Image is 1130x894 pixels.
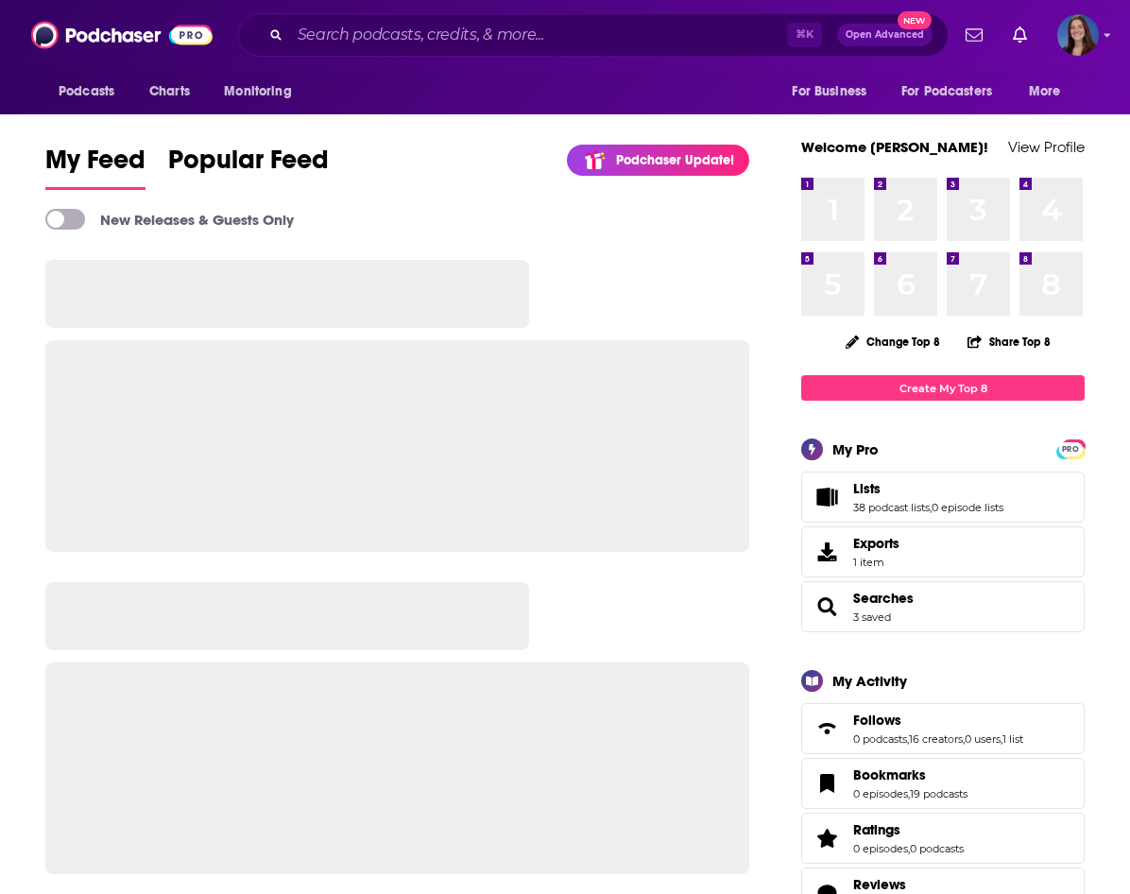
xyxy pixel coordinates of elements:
[910,842,964,855] a: 0 podcasts
[792,78,866,105] span: For Business
[1016,74,1085,110] button: open menu
[834,330,951,353] button: Change Top 8
[45,144,146,190] a: My Feed
[853,766,926,783] span: Bookmarks
[1057,14,1099,56] img: User Profile
[853,787,908,800] a: 0 episodes
[149,78,190,105] span: Charts
[168,144,329,190] a: Popular Feed
[616,152,734,168] p: Podchaser Update!
[963,732,965,746] span: ,
[909,732,963,746] a: 16 creators
[801,526,1085,577] a: Exports
[238,13,949,57] div: Search podcasts, credits, & more...
[1029,78,1061,105] span: More
[910,787,967,800] a: 19 podcasts
[853,590,914,607] a: Searches
[853,501,930,514] a: 38 podcast lists
[808,593,846,620] a: Searches
[1002,732,1023,746] a: 1 list
[801,138,988,156] a: Welcome [PERSON_NAME]!
[1057,14,1099,56] span: Logged in as emmadonovan
[808,715,846,742] a: Follows
[59,78,114,105] span: Podcasts
[1057,14,1099,56] button: Show profile menu
[801,758,1085,809] span: Bookmarks
[853,766,967,783] a: Bookmarks
[853,610,891,624] a: 3 saved
[853,480,881,497] span: Lists
[45,144,146,187] span: My Feed
[853,876,906,893] span: Reviews
[907,732,909,746] span: ,
[908,842,910,855] span: ,
[853,712,901,729] span: Follows
[1001,732,1002,746] span: ,
[930,501,932,514] span: ,
[853,712,1023,729] a: Follows
[31,17,213,53] img: Podchaser - Follow, Share and Rate Podcasts
[45,74,139,110] button: open menu
[958,19,990,51] a: Show notifications dropdown
[853,535,899,552] span: Exports
[137,74,201,110] a: Charts
[853,821,964,838] a: Ratings
[1059,441,1082,456] a: PRO
[168,144,329,187] span: Popular Feed
[908,787,910,800] span: ,
[846,30,924,40] span: Open Advanced
[832,672,907,690] div: My Activity
[832,440,879,458] div: My Pro
[801,375,1085,401] a: Create My Top 8
[801,472,1085,523] span: Lists
[967,323,1052,360] button: Share Top 8
[837,24,933,46] button: Open AdvancedNew
[853,821,900,838] span: Ratings
[787,23,822,47] span: ⌘ K
[1008,138,1085,156] a: View Profile
[901,78,992,105] span: For Podcasters
[853,480,1003,497] a: Lists
[889,74,1019,110] button: open menu
[898,11,932,29] span: New
[801,703,1085,754] span: Follows
[965,732,1001,746] a: 0 users
[808,539,846,565] span: Exports
[801,813,1085,864] span: Ratings
[224,78,291,105] span: Monitoring
[1059,442,1082,456] span: PRO
[290,20,787,50] input: Search podcasts, credits, & more...
[779,74,890,110] button: open menu
[853,732,907,746] a: 0 podcasts
[808,825,846,851] a: Ratings
[45,209,294,230] a: New Releases & Guests Only
[808,770,846,797] a: Bookmarks
[808,484,846,510] a: Lists
[1005,19,1035,51] a: Show notifications dropdown
[853,556,899,569] span: 1 item
[853,842,908,855] a: 0 episodes
[801,581,1085,632] span: Searches
[932,501,1003,514] a: 0 episode lists
[211,74,316,110] button: open menu
[853,876,964,893] a: Reviews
